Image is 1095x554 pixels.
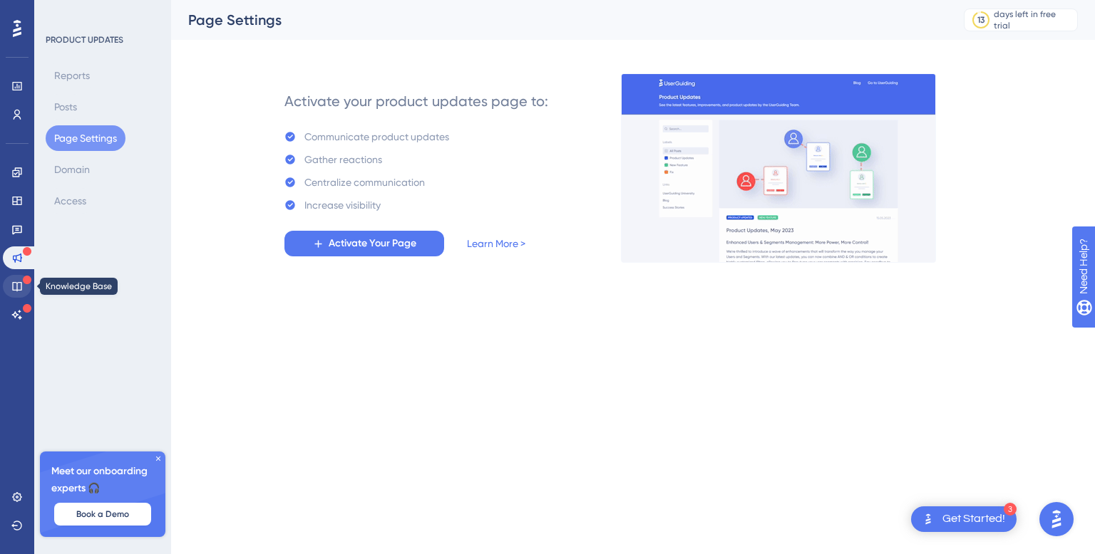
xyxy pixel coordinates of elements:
[34,4,89,21] span: Need Help?
[46,125,125,151] button: Page Settings
[920,511,937,528] img: launcher-image-alternative-text
[304,151,382,168] div: Gather reactions
[977,14,985,26] div: 13
[46,63,98,88] button: Reports
[46,94,86,120] button: Posts
[304,128,449,145] div: Communicate product updates
[46,188,95,214] button: Access
[284,91,548,111] div: Activate your product updates page to:
[188,10,928,30] div: Page Settings
[942,511,1005,527] div: Get Started!
[911,506,1017,532] div: Open Get Started! checklist, remaining modules: 3
[76,508,129,520] span: Book a Demo
[994,9,1073,31] div: days left in free trial
[46,157,98,182] button: Domain
[46,34,123,46] div: PRODUCT UPDATES
[304,174,425,191] div: Centralize communication
[621,73,936,263] img: 253145e29d1258e126a18a92d52e03bb.gif
[304,197,381,214] div: Increase visibility
[1035,498,1078,540] iframe: UserGuiding AI Assistant Launcher
[284,231,444,256] button: Activate Your Page
[1004,503,1017,516] div: 3
[51,463,154,497] span: Meet our onboarding experts 🎧
[467,235,525,252] a: Learn More >
[54,503,151,526] button: Book a Demo
[329,235,416,252] span: Activate Your Page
